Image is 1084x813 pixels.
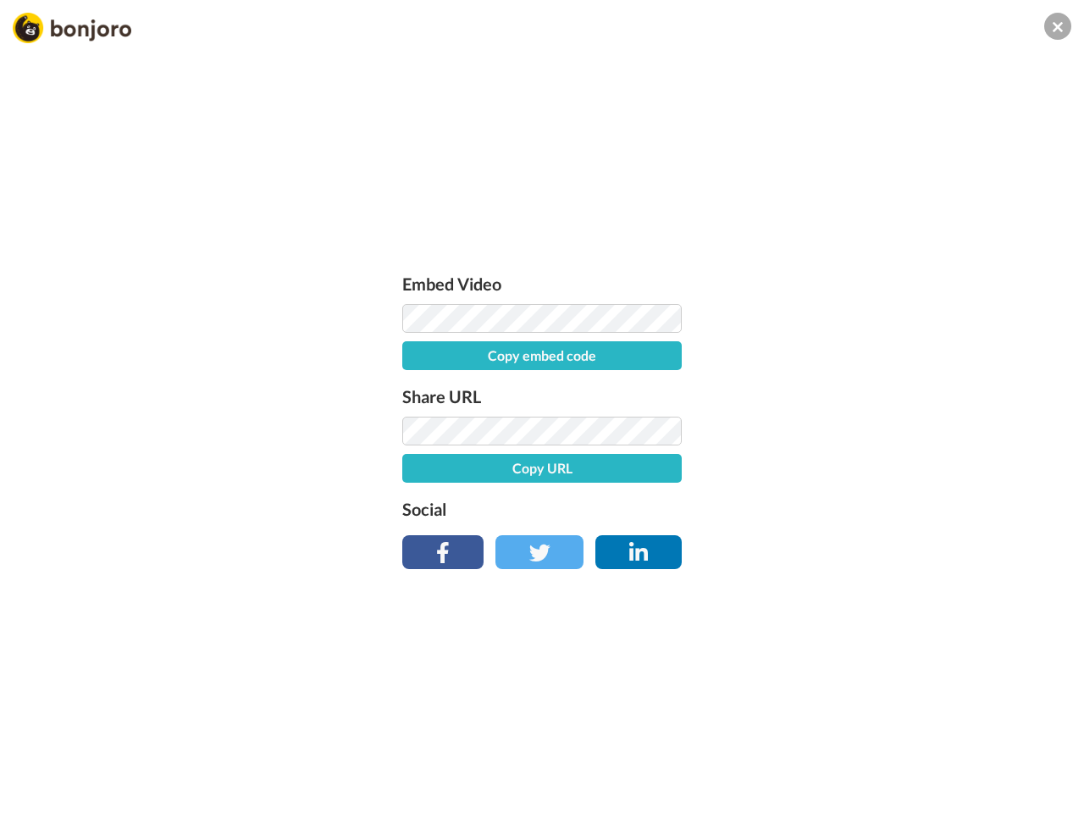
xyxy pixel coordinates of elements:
[402,495,682,523] label: Social
[402,341,682,370] button: Copy embed code
[402,270,682,297] label: Embed Video
[13,13,131,43] img: Bonjoro Logo
[402,383,682,410] label: Share URL
[402,454,682,483] button: Copy URL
